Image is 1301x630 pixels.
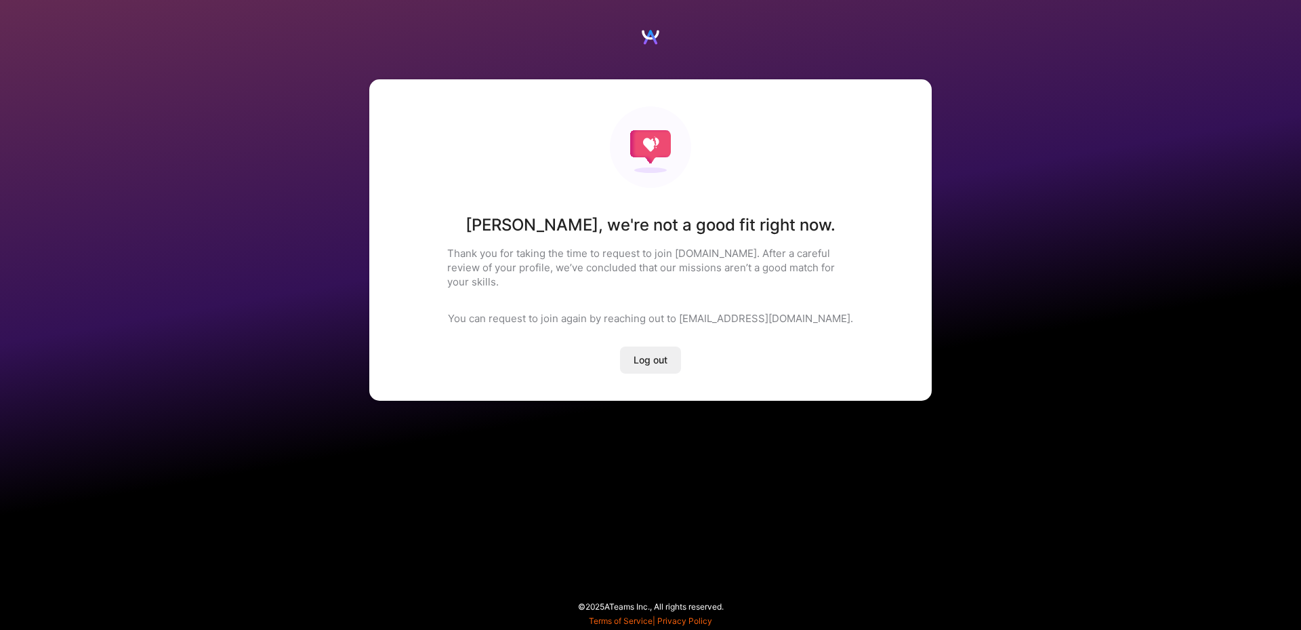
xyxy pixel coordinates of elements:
[589,616,712,626] span: |
[640,27,661,47] img: Logo
[466,215,835,235] h1: [PERSON_NAME] , we're not a good fit right now.
[589,616,653,626] a: Terms of Service
[610,106,691,188] img: Not fit
[448,311,853,326] p: You can request to join again by reaching out to [EMAIL_ADDRESS][DOMAIN_NAME].
[634,353,667,367] span: Log out
[657,616,712,626] a: Privacy Policy
[447,246,854,289] p: Thank you for taking the time to request to join [DOMAIN_NAME]. After a careful review of your pr...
